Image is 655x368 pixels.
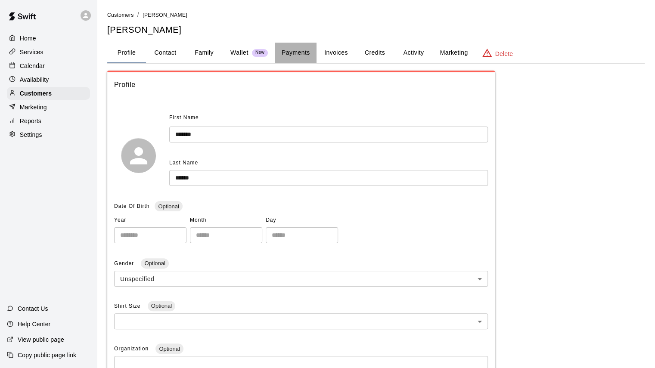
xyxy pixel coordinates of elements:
[7,73,90,86] a: Availability
[355,43,394,63] button: Credits
[7,46,90,59] a: Services
[7,87,90,100] a: Customers
[230,48,248,57] p: Wallet
[20,48,43,56] p: Services
[20,103,47,111] p: Marketing
[18,304,48,313] p: Contact Us
[146,43,185,63] button: Contact
[18,320,50,328] p: Help Center
[20,89,52,98] p: Customers
[141,260,168,266] span: Optional
[107,43,645,63] div: basic tabs example
[7,128,90,141] a: Settings
[18,351,76,359] p: Copy public page link
[169,160,198,166] span: Last Name
[20,130,42,139] p: Settings
[20,75,49,84] p: Availability
[107,12,134,18] span: Customers
[107,43,146,63] button: Profile
[20,62,45,70] p: Calendar
[114,203,149,209] span: Date Of Birth
[114,213,186,227] span: Year
[155,346,183,352] span: Optional
[107,24,645,36] h5: [PERSON_NAME]
[137,10,139,19] li: /
[155,203,182,210] span: Optional
[252,50,268,56] span: New
[114,346,150,352] span: Organization
[114,303,143,309] span: Shirt Size
[317,43,355,63] button: Invoices
[185,43,224,63] button: Family
[433,43,475,63] button: Marketing
[495,49,513,58] p: Delete
[114,79,488,90] span: Profile
[114,271,488,287] div: Unspecified
[7,114,90,127] a: Reports
[148,303,175,309] span: Optional
[190,213,262,227] span: Month
[20,34,36,43] p: Home
[20,117,41,125] p: Reports
[107,10,645,20] nav: breadcrumb
[107,11,134,18] a: Customers
[114,260,136,266] span: Gender
[143,12,187,18] span: [PERSON_NAME]
[7,101,90,114] a: Marketing
[394,43,433,63] button: Activity
[7,32,90,45] a: Home
[18,335,64,344] p: View public page
[7,59,90,72] a: Calendar
[169,111,199,125] span: First Name
[275,43,317,63] button: Payments
[266,213,338,227] span: Day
